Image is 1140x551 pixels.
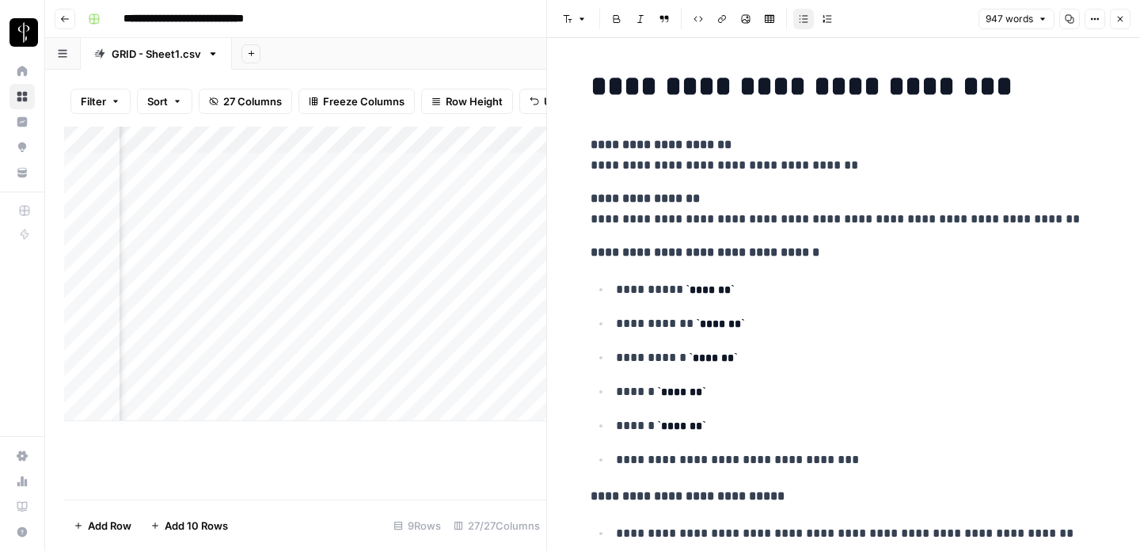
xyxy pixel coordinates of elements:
[147,93,168,109] span: Sort
[9,469,35,494] a: Usage
[446,93,503,109] span: Row Height
[519,89,581,114] button: Undo
[298,89,415,114] button: Freeze Columns
[81,93,106,109] span: Filter
[9,18,38,47] img: LP Production Workloads Logo
[137,89,192,114] button: Sort
[323,93,405,109] span: Freeze Columns
[387,513,447,538] div: 9 Rows
[9,13,35,52] button: Workspace: LP Production Workloads
[9,494,35,519] a: Learning Hub
[9,519,35,545] button: Help + Support
[9,135,35,160] a: Opportunities
[447,513,546,538] div: 27/27 Columns
[70,89,131,114] button: Filter
[9,443,35,469] a: Settings
[88,518,131,534] span: Add Row
[112,46,201,62] div: GRID - Sheet1.csv
[9,84,35,109] a: Browse
[9,160,35,185] a: Your Data
[223,93,282,109] span: 27 Columns
[9,59,35,84] a: Home
[978,9,1054,29] button: 947 words
[199,89,292,114] button: 27 Columns
[81,38,232,70] a: GRID - Sheet1.csv
[9,109,35,135] a: Insights
[165,518,228,534] span: Add 10 Rows
[64,513,141,538] button: Add Row
[986,12,1033,26] span: 947 words
[421,89,513,114] button: Row Height
[141,513,237,538] button: Add 10 Rows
